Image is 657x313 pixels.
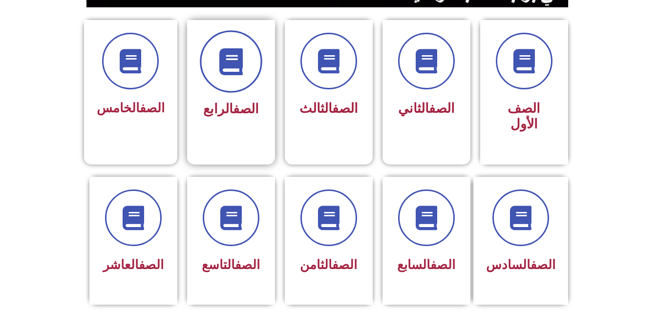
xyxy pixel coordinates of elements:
[397,257,455,272] span: السابع
[508,101,540,132] span: الصف الأول
[332,257,357,272] a: الصف
[202,257,260,272] span: التاسع
[103,257,164,272] span: العاشر
[300,257,357,272] span: الثامن
[140,101,165,115] a: الصف
[299,101,358,116] span: الثالث
[97,101,165,115] span: الخامس
[398,101,455,116] span: الثاني
[233,101,259,117] a: الصف
[235,257,260,272] a: الصف
[429,101,455,116] a: الصف
[332,101,358,116] a: الصف
[530,257,555,272] a: الصف
[203,101,259,117] span: الرابع
[139,257,164,272] a: الصف
[486,257,555,272] span: السادس
[430,257,455,272] a: الصف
